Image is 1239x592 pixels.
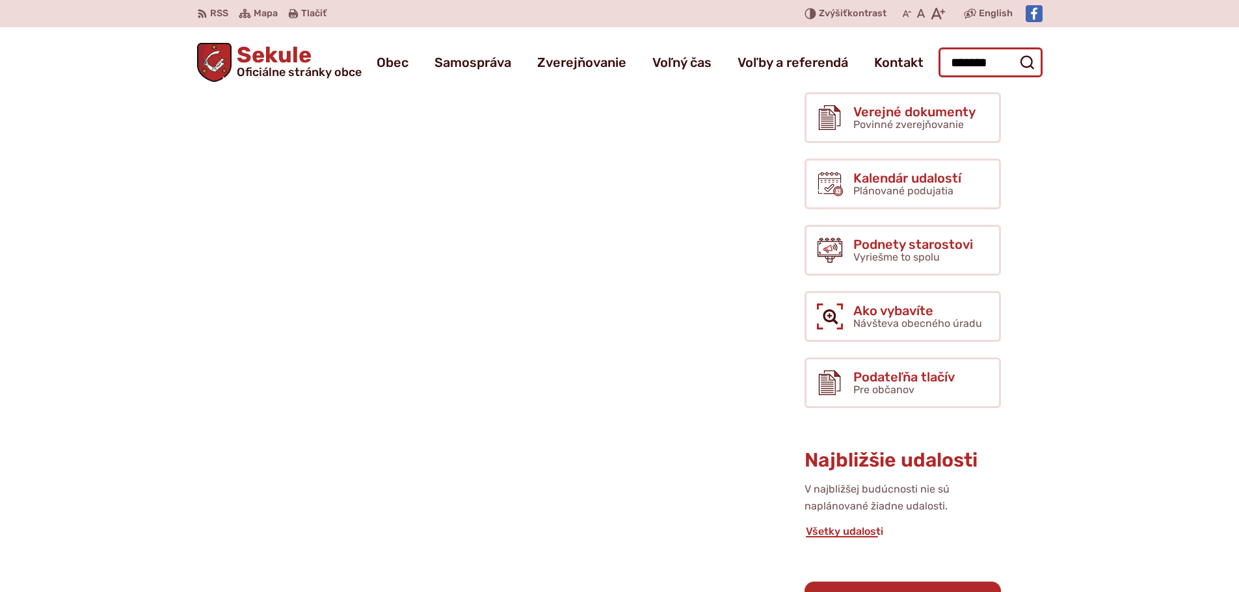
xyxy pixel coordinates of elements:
[805,450,1001,471] h3: Najbližšie udalosti
[805,225,1001,276] a: Podnety starostovi Vyriešme to spolu
[377,44,408,81] a: Obec
[805,92,1001,143] a: Verejné dokumenty Povinné zverejňovanie
[805,481,1001,515] p: V najbližšej budúcnosti nie sú naplánované žiadne udalosti.
[976,6,1015,21] a: English
[537,44,626,81] a: Zverejňovanie
[979,6,1013,21] span: English
[197,43,232,82] img: Prejsť na domovskú stránku
[232,44,362,78] span: Sekule
[210,6,228,21] span: RSS
[853,303,982,318] span: Ako vybavíte
[237,66,362,78] span: Oficiálne stránky obce
[805,525,885,537] a: Všetky udalosti
[853,237,973,251] span: Podnety starostovi
[853,105,976,119] span: Verejné dokumenty
[805,291,1001,342] a: Ako vybavíte Návšteva obecného úradu
[853,370,955,384] span: Podateľňa tlačív
[853,317,982,329] span: Návšteva obecného úradu
[874,44,924,81] a: Kontakt
[197,43,362,82] a: Logo Sekule, prejsť na domovskú stránku.
[1026,5,1043,22] img: Prejsť na Facebook stránku
[652,44,712,81] a: Voľný čas
[853,383,914,396] span: Pre občanov
[853,171,961,185] span: Kalendár udalostí
[819,8,847,19] span: Zvýšiť
[434,44,511,81] a: Samospráva
[819,8,886,19] span: kontrast
[805,357,1001,408] a: Podateľňa tlačív Pre občanov
[853,251,940,263] span: Vyriešme to spolu
[254,6,278,21] span: Mapa
[805,159,1001,209] a: Kalendár udalostí Plánované podujatia
[853,185,953,197] span: Plánované podujatia
[738,44,848,81] a: Voľby a referendá
[853,118,964,131] span: Povinné zverejňovanie
[301,8,326,19] span: Tlačiť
